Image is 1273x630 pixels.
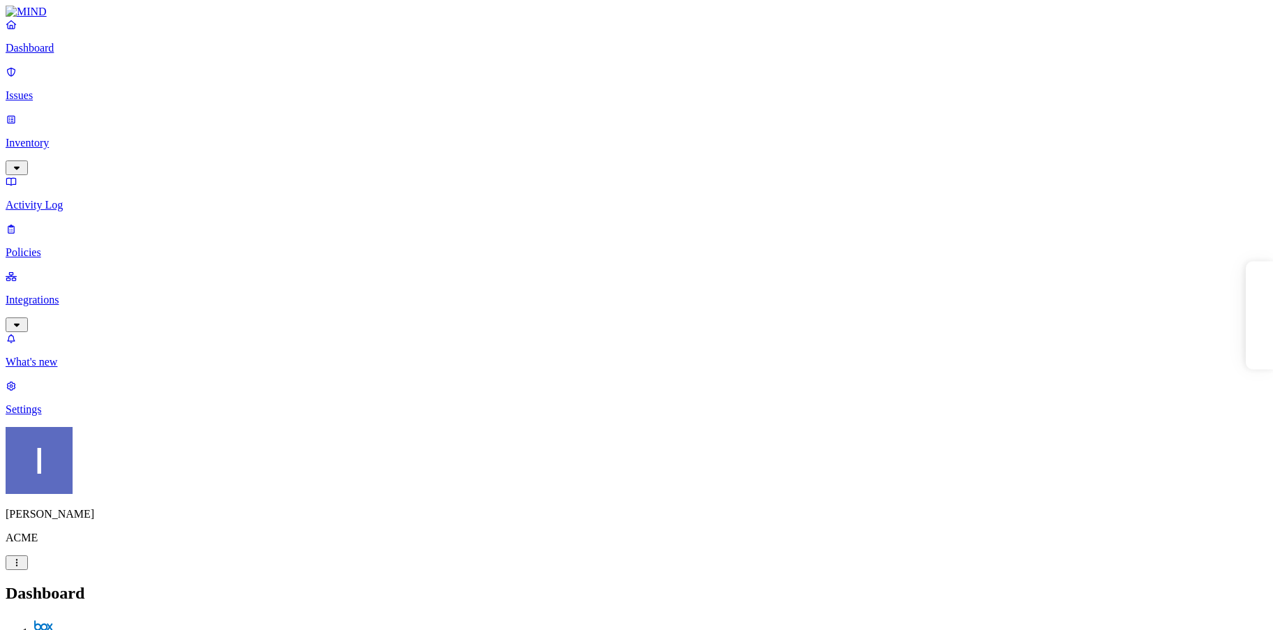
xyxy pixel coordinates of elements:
[6,223,1267,259] a: Policies
[6,137,1267,149] p: Inventory
[6,532,1267,544] p: ACME
[6,356,1267,368] p: What's new
[6,294,1267,306] p: Integrations
[6,6,1267,18] a: MIND
[6,175,1267,211] a: Activity Log
[6,380,1267,416] a: Settings
[6,508,1267,520] p: [PERSON_NAME]
[6,113,1267,173] a: Inventory
[6,66,1267,102] a: Issues
[6,89,1267,102] p: Issues
[6,427,73,494] img: Itai Schwartz
[6,270,1267,330] a: Integrations
[6,584,1267,603] h2: Dashboard
[6,403,1267,416] p: Settings
[6,18,1267,54] a: Dashboard
[6,199,1267,211] p: Activity Log
[6,246,1267,259] p: Policies
[6,332,1267,368] a: What's new
[6,6,47,18] img: MIND
[6,42,1267,54] p: Dashboard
